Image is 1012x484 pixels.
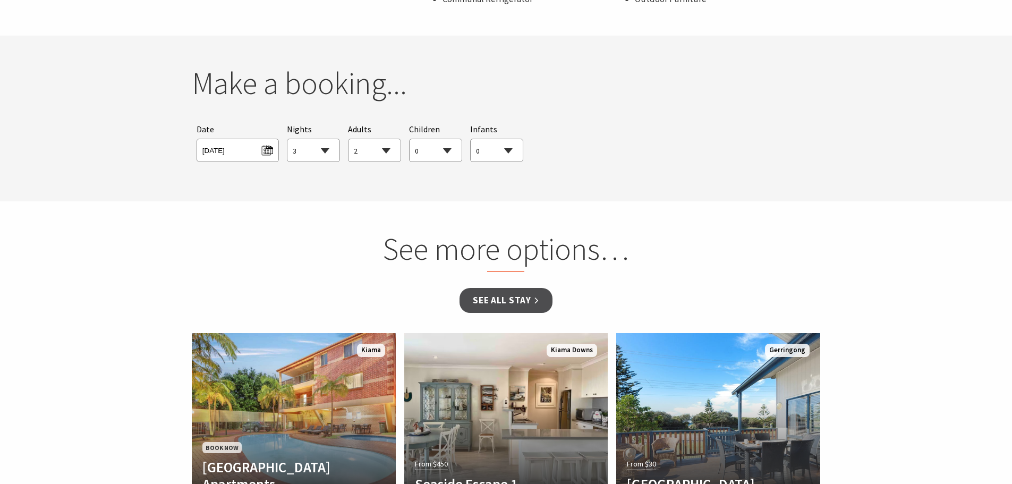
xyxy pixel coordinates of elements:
span: From $450 [415,458,448,470]
a: See all Stay [460,288,552,313]
span: [DATE] [202,142,273,156]
span: Kiama Downs [547,344,597,357]
h2: Make a booking... [192,65,821,102]
div: Please choose your desired arrival date [197,123,279,163]
h2: See more options… [303,231,709,272]
span: From $30 [627,458,656,470]
span: Book Now [202,442,242,453]
span: Kiama [357,344,385,357]
span: Children [409,124,440,134]
div: Choose a number of nights [287,123,340,163]
span: Nights [287,123,312,137]
span: Date [197,124,214,134]
span: Adults [348,124,371,134]
span: Gerringong [765,344,810,357]
span: Infants [470,124,497,134]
